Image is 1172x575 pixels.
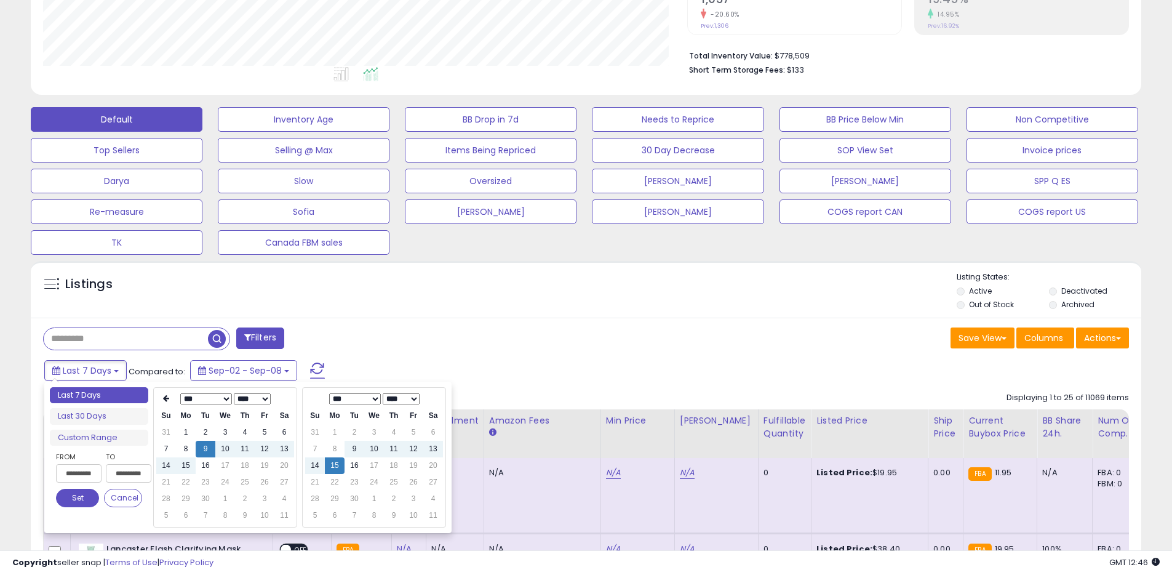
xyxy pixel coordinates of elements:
[345,441,364,457] td: 9
[215,424,235,441] td: 3
[995,467,1012,478] span: 11.95
[105,557,157,568] a: Terms of Use
[176,474,196,491] td: 22
[190,360,297,381] button: Sep-02 - Sep-08
[209,364,282,377] span: Sep-02 - Sep-08
[763,467,802,478] div: 0
[1098,414,1142,440] div: Num of Comp.
[606,467,621,479] a: N/A
[404,474,423,491] td: 26
[763,544,802,555] div: 0
[969,286,992,296] label: Active
[255,457,274,474] td: 19
[397,543,412,555] a: N/A
[404,441,423,457] td: 12
[431,414,479,440] div: Fulfillment Cost
[50,430,148,446] li: Custom Range
[967,107,1138,132] button: Non Competitive
[933,544,954,555] div: 0.00
[31,169,202,193] button: Darya
[218,199,389,224] button: Sofia
[404,424,423,441] td: 5
[176,507,196,524] td: 6
[345,457,364,474] td: 16
[423,474,443,491] td: 27
[255,408,274,424] th: Fr
[218,107,389,132] button: Inventory Age
[176,408,196,424] th: Mo
[31,230,202,255] button: TK
[31,107,202,132] button: Default
[404,408,423,424] th: Fr
[816,544,919,555] div: $38.40
[592,138,763,163] button: 30 Day Decrease
[431,467,474,478] div: 4.71
[967,169,1138,193] button: SPP Q ES
[423,408,443,424] th: Sa
[1007,392,1129,404] div: Displaying 1 to 25 of 11069 items
[196,474,215,491] td: 23
[1109,557,1160,568] span: 2025-09-16 12:46 GMT
[933,10,959,19] small: 14.95%
[405,107,576,132] button: BB Drop in 7d
[816,414,923,427] div: Listed Price
[156,491,176,507] td: 28
[156,457,176,474] td: 14
[236,328,284,349] button: Filters
[325,507,345,524] td: 6
[345,408,364,424] th: Tu
[218,138,389,163] button: Selling @ Max
[156,424,176,441] td: 31
[1061,286,1107,296] label: Deactivated
[489,414,596,427] div: Amazon Fees
[235,474,255,491] td: 25
[364,507,384,524] td: 8
[305,474,325,491] td: 21
[215,457,235,474] td: 17
[364,424,384,441] td: 3
[1076,328,1129,348] button: Actions
[63,364,111,377] span: Last 7 Days
[384,491,404,507] td: 2
[967,138,1138,163] button: Invoice prices
[592,169,763,193] button: [PERSON_NAME]
[196,457,215,474] td: 16
[156,474,176,491] td: 21
[255,441,274,457] td: 12
[968,414,1032,440] div: Current Buybox Price
[933,467,954,478] div: 0.00
[779,107,951,132] button: BB Price Below Min
[215,441,235,457] td: 10
[274,457,294,474] td: 20
[680,414,753,427] div: [PERSON_NAME]
[1061,299,1094,310] label: Archived
[384,408,404,424] th: Th
[274,491,294,507] td: 4
[79,544,103,568] img: 21fheAmCLeL._SL40_.jpg
[274,474,294,491] td: 27
[816,543,872,555] b: Listed Price:
[325,441,345,457] td: 8
[31,138,202,163] button: Top Sellers
[325,424,345,441] td: 1
[274,408,294,424] th: Sa
[12,557,57,568] strong: Copyright
[215,474,235,491] td: 24
[680,543,695,555] a: N/A
[345,507,364,524] td: 7
[606,414,669,427] div: Min Price
[689,65,785,75] b: Short Term Storage Fees:
[176,424,196,441] td: 1
[215,408,235,424] th: We
[325,474,345,491] td: 22
[156,408,176,424] th: Su
[337,544,359,557] small: FBA
[1042,414,1087,440] div: BB Share 24h.
[787,64,804,76] span: $133
[404,457,423,474] td: 19
[274,507,294,524] td: 11
[423,441,443,457] td: 13
[325,457,345,474] td: 15
[384,441,404,457] td: 11
[215,507,235,524] td: 8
